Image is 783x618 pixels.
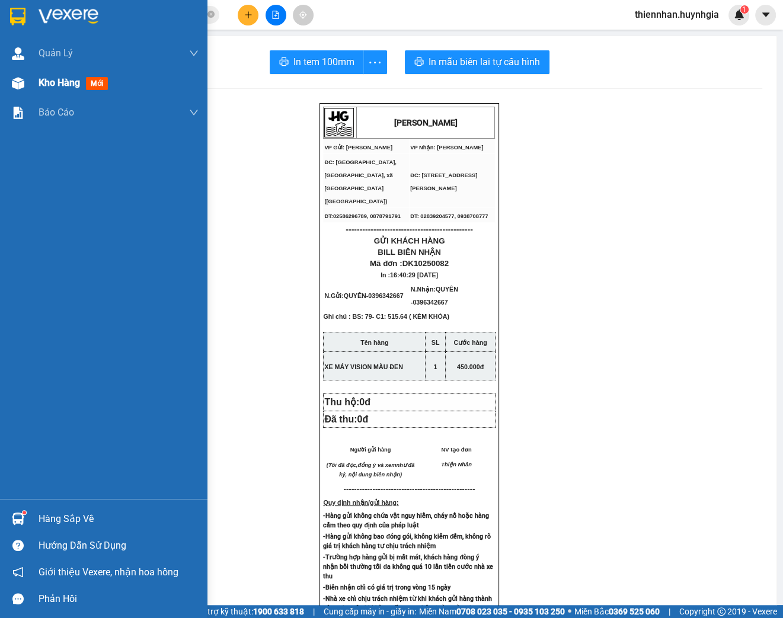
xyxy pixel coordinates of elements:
[740,5,749,14] sup: 1
[111,75,209,104] div: 450.000
[364,55,386,70] span: more
[207,9,215,21] span: close-circle
[113,10,208,37] div: [PERSON_NAME]
[394,118,458,127] strong: [PERSON_NAME]
[279,57,289,68] span: printer
[299,11,307,19] span: aim
[293,55,354,69] span: In tem 100mm
[195,605,304,618] span: Hỗ trợ kỹ thuật:
[324,292,403,299] span: N.Gửi:
[323,584,450,591] strong: -Biên nhận chỉ có giá trị trong vòng 15 ngày
[39,537,199,555] div: Hướng dẫn sử dụng
[456,607,565,616] strong: 0708 023 035 - 0935 103 250
[419,605,565,618] span: Miền Nam
[381,271,438,278] span: In :
[39,77,80,88] span: Kho hàng
[359,397,370,407] span: 0đ
[111,75,137,103] span: Chưa thu :
[10,10,105,37] div: [PERSON_NAME]
[760,9,771,20] span: caret-down
[10,8,25,25] img: logo-vxr
[86,77,108,90] span: mới
[244,11,253,19] span: plus
[410,172,477,191] span: ĐC: [STREET_ADDRESS][PERSON_NAME]
[357,414,368,424] span: 0đ
[12,593,24,604] span: message
[441,447,471,453] span: NV tạo đơn
[324,108,354,137] img: logo
[324,605,416,618] span: Cung cấp máy in - giấy in:
[344,485,351,494] span: ---
[39,46,73,60] span: Quản Lý
[457,363,484,370] span: 450.000đ
[323,313,449,329] span: Ghi chú : BS: 79- C1: 515.64 ( KÈM KHÓA)
[113,51,208,68] div: 0396342667
[323,499,398,506] strong: Quy định nhận/gửi hàng:
[324,397,375,407] span: Thu hộ:
[324,159,396,204] span: ĐC: [GEOGRAPHIC_DATA], [GEOGRAPHIC_DATA], xã [GEOGRAPHIC_DATA] ([GEOGRAPHIC_DATA])
[366,292,404,299] span: -
[12,47,24,60] img: warehouse-icon
[324,363,402,370] span: XE MÁY VISION MÀU ĐEN
[390,271,438,278] span: 16:40:29 [DATE]
[39,590,199,608] div: Phản hồi
[370,259,449,268] span: Mã đơn :
[10,51,105,68] div: 0396342667
[39,510,199,528] div: Hàng sắp về
[410,145,483,151] span: VP Nhận: [PERSON_NAME]
[253,607,304,616] strong: 1900 633 818
[625,7,728,22] span: thiennhan.huynhgia
[12,540,24,551] span: question-circle
[12,566,24,578] span: notification
[413,299,448,306] span: 0396342667
[207,11,215,18] span: close-circle
[742,5,746,14] span: 1
[402,259,449,268] span: DK10250082
[23,511,26,514] sup: 1
[323,512,489,529] strong: -Hàng gửi không chứa vật nguy hiểm, cháy nổ hoặc hàng cấm theo quy định của pháp luật
[10,10,28,23] span: Gửi:
[271,11,280,19] span: file-add
[414,57,424,68] span: printer
[344,292,366,299] span: QUYÊN
[441,462,472,467] span: Thiện Nhân
[734,9,744,20] img: icon-new-feature
[266,5,286,25] button: file-add
[755,5,776,25] button: caret-down
[270,50,364,74] button: printerIn tem 100mm
[323,553,493,580] strong: -Trường hợp hàng gửi bị mất mát, khách hàng đòng ý nhận bồi thường tối đa không quá 10 lần tiền c...
[351,485,475,494] span: -----------------------------------------------
[12,77,24,89] img: warehouse-icon
[39,105,74,120] span: Báo cáo
[717,607,726,616] span: copyright
[363,50,387,74] button: more
[189,108,199,117] span: down
[346,225,472,234] span: ----------------------------------------------
[411,286,458,306] span: N.Nhận:
[12,107,24,119] img: solution-icon
[324,414,368,424] span: Đã thu:
[327,462,397,468] em: (Tôi đã đọc,đồng ý và xem
[313,605,315,618] span: |
[238,5,258,25] button: plus
[12,513,24,525] img: warehouse-icon
[39,565,178,579] span: Giới thiệu Vexere, nhận hoa hồng
[324,145,392,151] span: VP Gửi: [PERSON_NAME]
[374,236,445,245] span: GỬI KHÁCH HÀNG
[113,37,208,51] div: QUYÊN
[410,213,488,219] span: ĐT: 02839204577, 0938708777
[324,213,401,219] span: ĐT:02586296789, 0878791791
[434,363,437,370] span: 1
[10,37,105,51] div: QUYÊN
[454,339,487,346] strong: Cước hàng
[189,49,199,58] span: down
[360,339,388,346] strong: Tên hàng
[568,609,571,614] span: ⚪️
[323,533,491,550] strong: -Hàng gửi không bao đóng gói, không kiểm đếm, không rõ giá trị khách hàng tự chịu trách nhiệm
[405,50,549,74] button: printerIn mẫu biên lai tự cấu hình
[669,605,670,618] span: |
[574,605,660,618] span: Miền Bắc
[378,248,441,257] span: BILL BIÊN NHẬN
[350,447,391,453] span: Người gửi hàng
[113,10,142,23] span: Nhận:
